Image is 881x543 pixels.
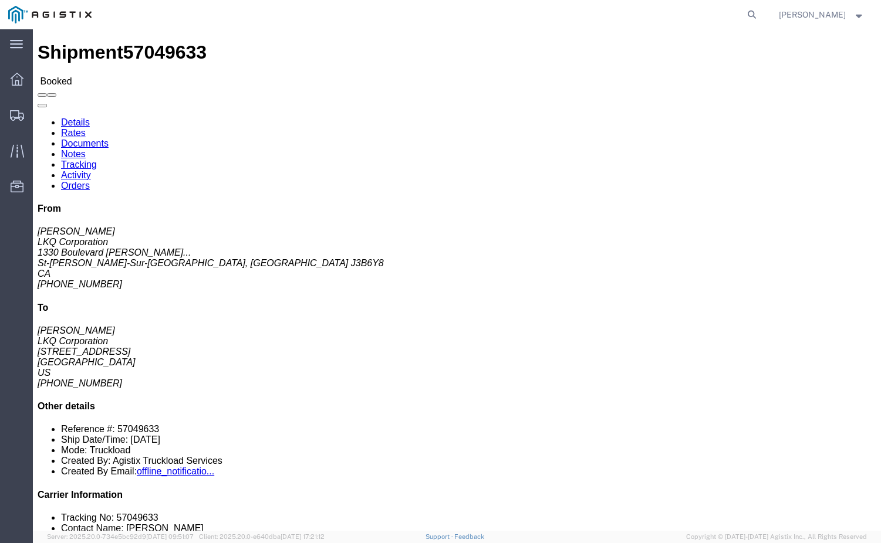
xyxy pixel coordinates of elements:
span: [DATE] 09:51:07 [146,533,194,540]
iframe: FS Legacy Container [33,29,881,531]
img: logo [8,6,92,23]
span: [DATE] 17:21:12 [281,533,325,540]
span: Client: 2025.20.0-e640dba [199,533,325,540]
button: [PERSON_NAME] [778,8,865,22]
span: Server: 2025.20.0-734e5bc92d9 [47,533,194,540]
span: Mustafa Sheriff [779,8,846,21]
a: Support [426,533,455,540]
a: Feedback [454,533,484,540]
span: Copyright © [DATE]-[DATE] Agistix Inc., All Rights Reserved [686,532,867,542]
